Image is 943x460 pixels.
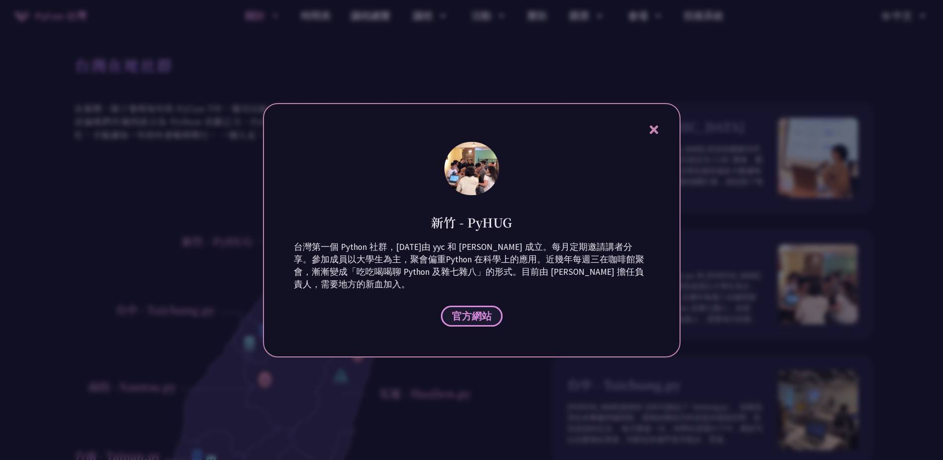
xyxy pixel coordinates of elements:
[431,214,512,231] h1: 新竹 - PyHUG
[444,142,499,195] img: 相片
[294,241,650,291] p: 台灣第一個 Python 社群，[DATE]由 yyc 和 [PERSON_NAME] 成立。每月定期邀請講者分享。參加成員以大學生為主，聚會偏重Python 在科學上的應用。近幾年每週三在咖啡...
[441,306,503,327] a: 官方網站
[452,310,492,322] span: 官方網站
